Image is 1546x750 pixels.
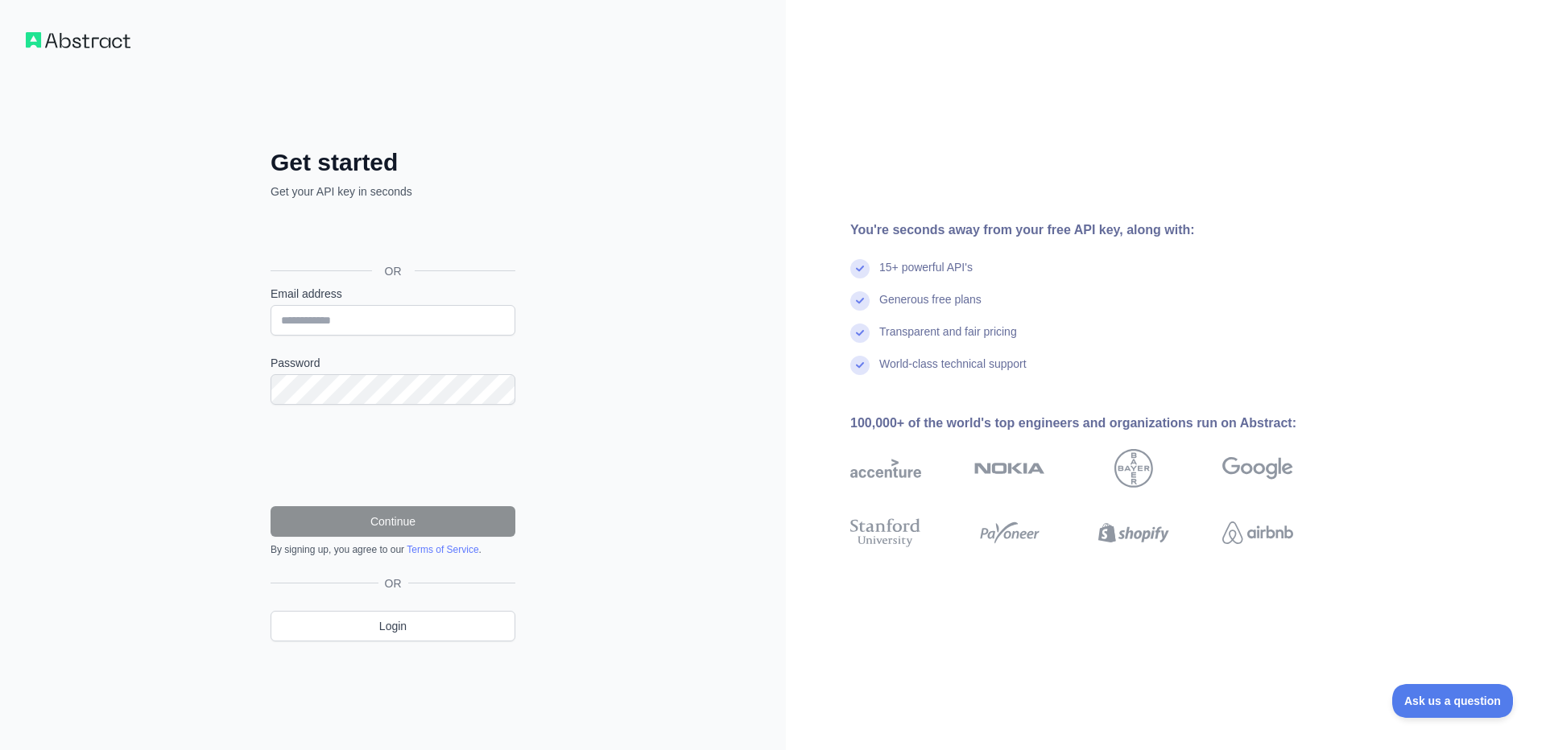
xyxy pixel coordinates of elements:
img: check mark [850,291,870,311]
a: Terms of Service [407,544,478,555]
img: shopify [1098,515,1169,550]
span: OR [372,263,415,279]
div: 15+ powerful API's [879,259,973,291]
img: check mark [850,259,870,278]
span: OR [378,575,408,591]
div: By signing up, you agree to our . [271,543,515,556]
div: 100,000+ of the world's top engineers and organizations run on Abstract: [850,414,1345,433]
img: stanford university [850,515,921,550]
img: Workflow [26,32,130,48]
iframe: Toggle Customer Support [1392,684,1514,718]
img: check mark [850,356,870,375]
img: airbnb [1222,515,1293,550]
a: Login [271,611,515,641]
iframe: reCAPTCHA [271,424,515,487]
div: Generous free plans [879,291,982,323]
p: Get your API key in seconds [271,183,515,200]
label: Email address [271,286,515,302]
img: bayer [1114,449,1153,488]
img: check mark [850,323,870,343]
div: Transparent and fair pricing [879,323,1017,356]
img: accenture [850,449,921,488]
iframe: Кнопка "Войти с аккаунтом Google" [262,217,520,253]
img: nokia [974,449,1045,488]
div: You're seconds away from your free API key, along with: [850,220,1345,240]
img: payoneer [974,515,1045,550]
div: World-class technical support [879,356,1027,388]
button: Continue [271,506,515,537]
h2: Get started [271,148,515,177]
label: Password [271,355,515,371]
img: google [1222,449,1293,488]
